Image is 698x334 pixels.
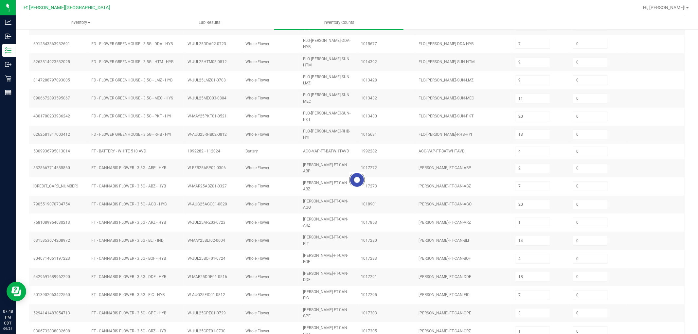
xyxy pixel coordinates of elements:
[7,282,26,301] iframe: Resource center
[5,33,11,40] inline-svg: Inbound
[3,308,13,326] p: 07:48 PM CDT
[5,89,11,96] inline-svg: Reports
[643,5,686,10] span: Hi, [PERSON_NAME]!
[5,61,11,68] inline-svg: Outbound
[5,47,11,54] inline-svg: Inventory
[274,16,403,29] a: Inventory Counts
[16,16,145,29] a: Inventory
[315,20,363,26] span: Inventory Counts
[190,20,229,26] span: Lab Results
[5,75,11,82] inline-svg: Retail
[3,326,13,331] p: 09/24
[16,20,145,26] span: Inventory
[5,19,11,26] inline-svg: Analytics
[24,5,110,10] span: Ft [PERSON_NAME][GEOGRAPHIC_DATA]
[145,16,274,29] a: Lab Results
